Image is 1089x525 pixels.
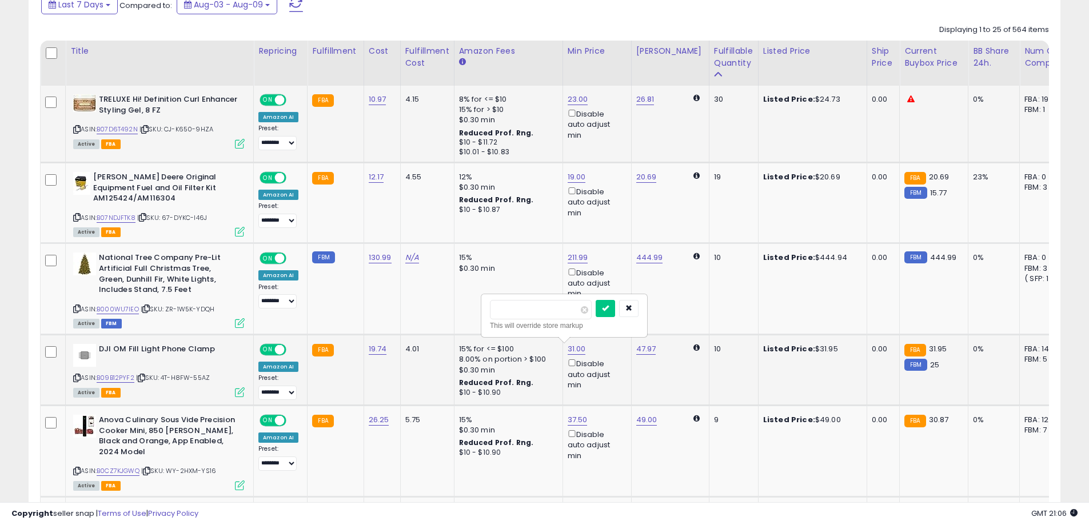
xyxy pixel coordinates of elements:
b: Listed Price: [763,343,815,354]
span: 20.69 [929,171,950,182]
a: 19.74 [369,343,387,355]
small: FBM [904,359,927,371]
div: 10 [714,253,749,263]
div: 12% [459,172,554,182]
div: 0% [973,94,1011,105]
div: $0.30 min [459,365,554,375]
div: 0% [973,344,1011,354]
div: $0.30 min [459,115,554,125]
span: FBA [101,388,121,398]
a: 130.99 [369,252,392,263]
div: Preset: [258,445,298,471]
div: FBM: 1 [1024,105,1062,115]
div: 9 [714,415,749,425]
span: 31.95 [929,343,947,354]
div: 8.00% on portion > $100 [459,354,554,364]
small: FBA [312,172,333,185]
div: $31.95 [763,344,858,354]
a: B000WU7IEO [97,304,139,314]
span: 30.87 [929,414,949,425]
div: FBM: 3 [1024,263,1062,274]
div: Amazon AI [258,190,298,200]
div: FBA: 19 [1024,94,1062,105]
div: [PERSON_NAME] [636,45,704,57]
div: Disable auto adjust min [568,357,623,390]
span: All listings currently available for purchase on Amazon [73,481,99,491]
div: Repricing [258,45,302,57]
div: 19 [714,172,749,182]
div: Current Buybox Price [904,45,963,69]
a: 26.81 [636,94,655,105]
a: B0CZ7KJGWQ [97,466,139,476]
div: $0.30 min [459,263,554,274]
span: | SKU: 67-DYKC-I46J [137,213,207,222]
div: Displaying 1 to 25 of 564 items [939,25,1049,35]
b: Listed Price: [763,414,815,425]
div: $10 - $10.90 [459,448,554,458]
div: 0% [973,415,1011,425]
div: Amazon AI [258,362,298,372]
strong: Copyright [11,508,53,519]
b: Reduced Prof. Rng. [459,195,534,205]
b: Listed Price: [763,94,815,105]
div: Fulfillment Cost [405,45,449,69]
div: 23% [973,172,1011,182]
div: 5.75 [405,415,445,425]
div: FBA: 0 [1024,172,1062,182]
span: FBA [101,139,121,149]
a: 444.99 [636,252,663,263]
b: DJI OM Fill Light Phone Clamp [99,344,238,358]
div: 4.15 [405,94,445,105]
a: Terms of Use [98,508,146,519]
span: FBA [101,227,121,237]
div: Title [70,45,249,57]
div: $10 - $10.90 [459,388,554,398]
b: National Tree Company Pre-Lit Artificial Full Christmas Tree, Green, Dunhill Fir, White Lights, I... [99,253,238,298]
span: ON [261,173,275,183]
a: 12.17 [369,171,384,183]
div: Amazon AI [258,432,298,443]
small: FBA [312,94,333,107]
a: B07D6T492N [97,125,138,134]
b: Reduced Prof. Rng. [459,438,534,447]
div: 0.00 [872,94,891,105]
div: 30 [714,94,749,105]
small: FBA [904,344,926,356]
b: [PERSON_NAME] Deere Original Equipment Fuel and Oil Filter Kit AM125424/AM116304 [93,172,232,207]
a: 31.00 [568,343,586,355]
span: ON [261,416,275,426]
div: FBA: 12 [1024,415,1062,425]
a: 47.97 [636,343,656,355]
span: | SKU: ZR-1W5K-YDQH [141,304,214,314]
div: Fulfillable Quantity [714,45,753,69]
span: OFF [285,416,303,426]
a: 211.99 [568,252,588,263]
div: Preset: [258,374,298,400]
span: 444.99 [930,252,957,263]
a: 49.00 [636,414,657,426]
div: ASIN: [73,344,245,396]
span: OFF [285,95,303,105]
b: Reduced Prof. Rng. [459,128,534,138]
div: BB Share 24h. [973,45,1015,69]
div: 0.00 [872,253,891,263]
div: Ship Price [872,45,895,69]
div: ASIN: [73,172,245,235]
span: All listings currently available for purchase on Amazon [73,319,99,328]
div: FBM: 7 [1024,425,1062,435]
div: 10 [714,344,749,354]
span: | SKU: 4T-H8FW-55AZ [136,373,210,382]
b: Anova Culinary Sous Vide Precision Cooker Mini, 850 [PERSON_NAME], Black and Orange, App Enabled,... [99,415,238,460]
a: B09B12PYF2 [97,373,134,383]
div: Num of Comp. [1024,45,1066,69]
div: seller snap | | [11,508,198,519]
a: B07NDJFTK8 [97,213,135,223]
div: Preset: [258,202,298,228]
div: 4.55 [405,172,445,182]
div: $10 - $10.87 [459,205,554,215]
small: FBA [312,344,333,356]
div: ASIN: [73,415,245,489]
div: Cost [369,45,396,57]
div: Disable auto adjust min [568,428,623,461]
div: Amazon AI [258,270,298,280]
